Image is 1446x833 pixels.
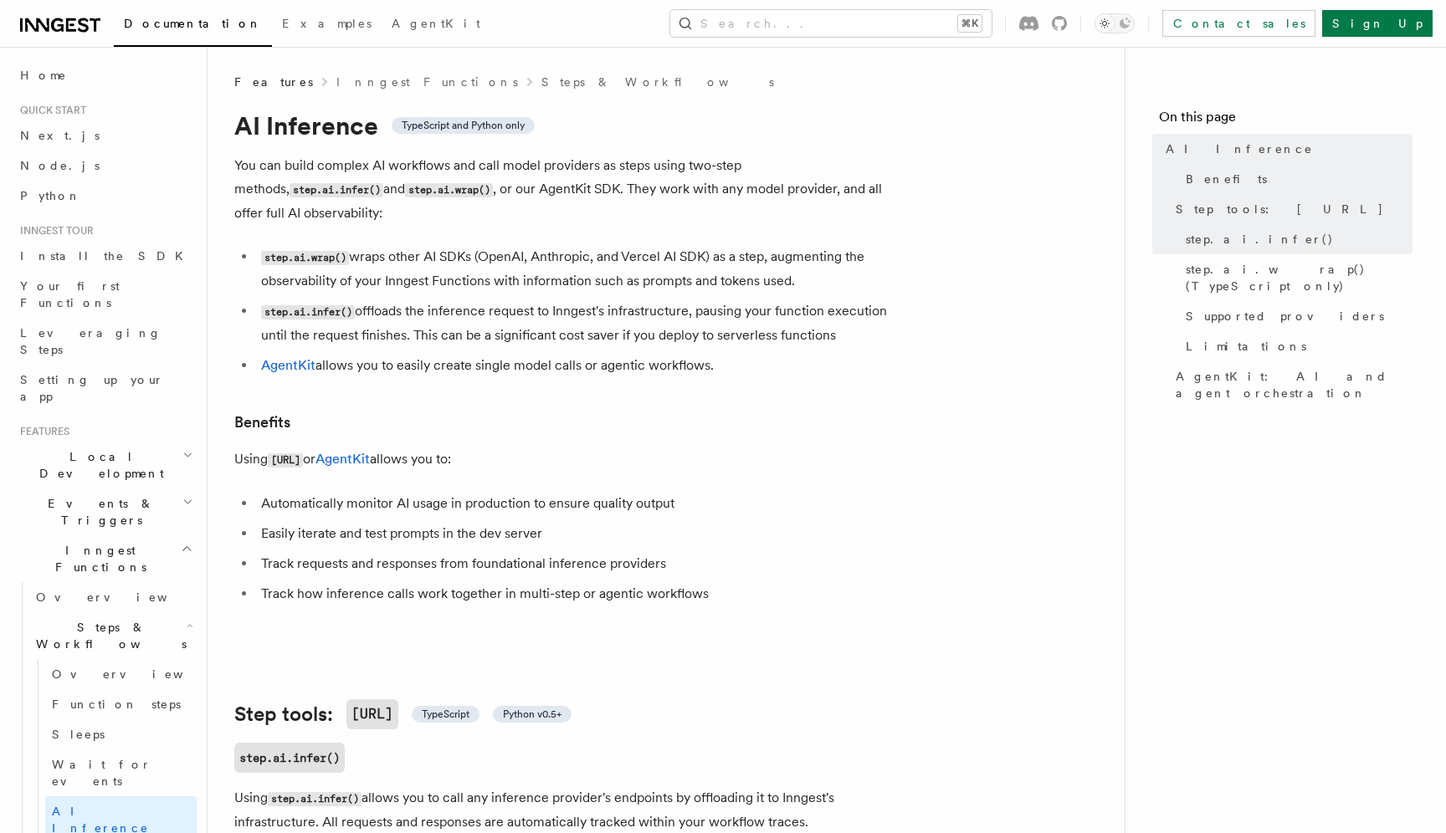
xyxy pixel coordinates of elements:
[13,448,182,482] span: Local Development
[1169,361,1413,408] a: AgentKit: AI and agent orchestration
[261,251,349,265] code: step.ai.wrap()
[1179,254,1413,301] a: step.ai.wrap() (TypeScript only)
[52,758,151,788] span: Wait for events
[52,667,224,681] span: Overview
[20,326,162,356] span: Leveraging Steps
[36,590,208,604] span: Overview
[29,619,187,652] span: Steps & Workflows
[13,120,197,151] a: Next.js
[13,542,181,575] span: Inngest Functions
[13,241,197,271] a: Install the SDK
[45,659,197,689] a: Overview
[1159,107,1413,134] h4: On this page
[13,181,197,211] a: Python
[402,119,525,132] span: TypeScript and Python only
[234,154,904,225] p: You can build complex AI workflows and call model providers as steps using two-step methods, and ...
[13,224,94,238] span: Inngest tour
[422,708,469,721] span: TypeScript
[256,299,904,347] li: offloads the inference request to Inngest's infrastructure, pausing your function execution until...
[234,110,904,141] h1: AI Inference
[256,492,904,515] li: Automatically monitor AI usage in production to ensure quality output
[290,183,383,197] code: step.ai.infer()
[1166,141,1313,157] span: AI Inference
[20,189,81,202] span: Python
[268,453,303,468] code: [URL]
[1186,261,1413,294] span: step.ai.wrap() (TypeScript only)
[20,129,100,142] span: Next.js
[958,15,982,32] kbd: ⌘K
[268,792,361,806] code: step.ai.infer()
[315,451,370,467] a: AgentKit
[20,159,100,172] span: Node.js
[13,60,197,90] a: Home
[1176,201,1384,217] span: Step tools: [URL]
[20,373,164,403] span: Setting up your app
[392,17,480,30] span: AgentKit
[52,728,105,741] span: Sleeps
[1176,368,1413,401] span: AgentKit: AI and agent orchestration
[272,5,382,45] a: Examples
[124,17,262,30] span: Documentation
[29,582,197,612] a: Overview
[256,582,904,606] li: Track how inference calls work together in multi-step or agentic workflows
[13,442,197,488] button: Local Development
[13,488,197,535] button: Events & Triggers
[45,719,197,749] a: Sleeps
[503,708,561,721] span: Python v0.5+
[45,749,197,796] a: Wait for events
[346,699,398,729] code: [URL]
[1186,171,1267,187] span: Benefits
[20,279,120,309] span: Your first Functions
[20,249,193,263] span: Install the SDK
[1159,134,1413,164] a: AI Inference
[20,67,67,84] span: Home
[1179,331,1413,361] a: Limitations
[1186,308,1384,325] span: Supported providers
[336,74,518,90] a: Inngest Functions
[13,425,69,438] span: Features
[670,10,992,37] button: Search...⌘K
[261,357,315,373] a: AgentKit
[13,104,86,117] span: Quick start
[52,698,181,711] span: Function steps
[282,17,372,30] span: Examples
[1186,338,1306,355] span: Limitations
[234,699,572,729] a: Step tools:[URL] TypeScript Python v0.5+
[1179,301,1413,331] a: Supported providers
[1322,10,1433,37] a: Sign Up
[256,552,904,575] li: Track requests and responses from foundational inference providers
[256,245,904,293] li: wraps other AI SDKs (OpenAI, Anthropic, and Vercel AI SDK) as a step, augmenting the observabilit...
[29,612,197,659] button: Steps & Workflows
[45,689,197,719] a: Function steps
[234,743,345,773] a: step.ai.infer()
[1095,13,1135,33] button: Toggle dark mode
[13,151,197,181] a: Node.js
[261,305,355,319] code: step.ai.infer()
[1162,10,1315,37] a: Contact sales
[256,522,904,545] li: Easily iterate and test prompts in the dev server
[1179,164,1413,194] a: Benefits
[13,365,197,411] a: Setting up your app
[1169,194,1413,224] a: Step tools: [URL]
[13,318,197,365] a: Leveraging Steps
[13,495,182,529] span: Events & Triggers
[13,271,197,318] a: Your first Functions
[405,183,493,197] code: step.ai.wrap()
[1186,231,1334,248] span: step.ai.infer()
[234,447,904,472] p: Using or allows you to:
[234,411,290,434] a: Benefits
[13,535,197,582] button: Inngest Functions
[1179,224,1413,254] a: step.ai.infer()
[382,5,490,45] a: AgentKit
[256,354,904,377] li: allows you to easily create single model calls or agentic workflows.
[114,5,272,47] a: Documentation
[234,74,313,90] span: Features
[541,74,774,90] a: Steps & Workflows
